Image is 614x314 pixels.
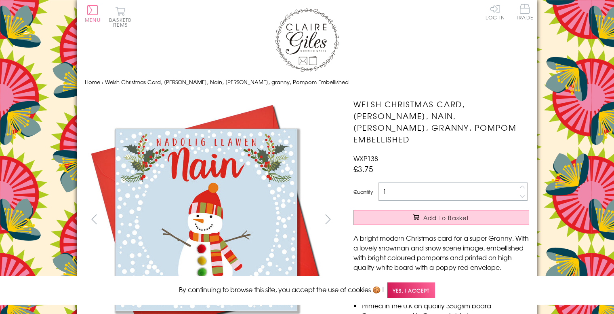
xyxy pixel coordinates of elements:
img: Welsh Christmas Card, Nadolig Llawen, Nain, Snowman, granny, Pompom Embellished [337,98,580,293]
span: 0 items [113,16,131,28]
button: Menu [85,5,101,22]
button: next [319,210,337,228]
li: Printed in the U.K on quality 350gsm board [362,301,529,310]
p: A bright modern Christmas card for a super Granny. With a lovely snowman and snow scene image, em... [353,233,529,272]
span: Welsh Christmas Card, [PERSON_NAME], Nain, [PERSON_NAME], granny, Pompom Embellished [105,78,349,86]
span: Menu [85,16,101,23]
span: £3.75 [353,163,373,174]
span: Yes, I accept [387,282,435,298]
button: Basket0 items [109,6,131,27]
img: Claire Giles Greetings Cards [275,8,339,72]
span: Add to Basket [423,214,469,222]
button: Add to Basket [353,210,529,225]
h1: Welsh Christmas Card, [PERSON_NAME], Nain, [PERSON_NAME], granny, Pompom Embellished [353,98,529,145]
button: prev [85,210,103,228]
span: WXP138 [353,153,378,163]
a: Log In [486,4,505,20]
a: Trade [516,4,533,21]
span: Trade [516,4,533,20]
label: Quantity [353,188,373,195]
span: › [102,78,103,86]
nav: breadcrumbs [85,74,529,91]
a: Home [85,78,100,86]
